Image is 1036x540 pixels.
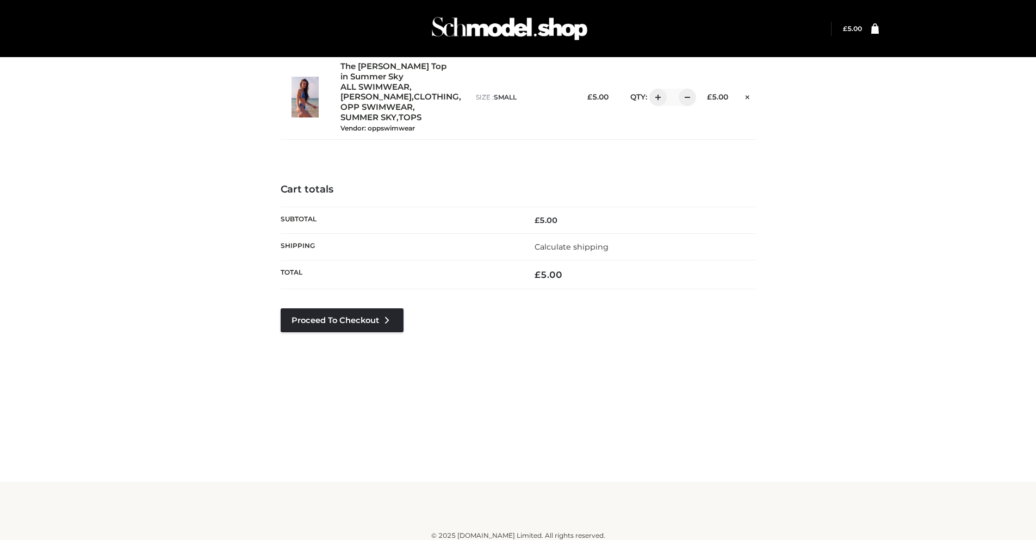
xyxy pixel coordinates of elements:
a: OPP SWIMWEAR [340,102,413,113]
h4: Cart totals [281,184,756,196]
bdi: 5.00 [843,24,862,33]
bdi: 5.00 [587,92,609,101]
a: TOPS [399,113,421,123]
div: QTY: [619,89,688,106]
p: size : [476,92,569,102]
th: Total [281,260,518,289]
th: Subtotal [281,207,518,233]
a: Proceed to Checkout [281,308,404,332]
span: £ [587,92,592,101]
a: Calculate shipping [535,242,609,252]
span: £ [843,24,847,33]
img: Schmodel Admin 964 [428,7,591,50]
a: SUMMER SKY [340,113,396,123]
span: £ [535,269,541,280]
bdi: 5.00 [535,269,562,280]
small: Vendor: oppswimwear [340,124,415,132]
span: SMALL [494,93,517,101]
bdi: 5.00 [535,215,557,225]
bdi: 5.00 [707,92,728,101]
a: Remove this item [739,89,755,103]
a: CLOTHING [414,92,459,102]
a: £5.00 [843,24,862,33]
th: Shipping [281,234,518,260]
a: ALL SWIMWEAR [340,82,410,92]
a: [PERSON_NAME] [340,92,412,102]
a: The [PERSON_NAME] Top in Summer Sky [340,61,452,82]
div: , , , , , [340,61,465,133]
span: £ [535,215,539,225]
span: £ [707,92,712,101]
